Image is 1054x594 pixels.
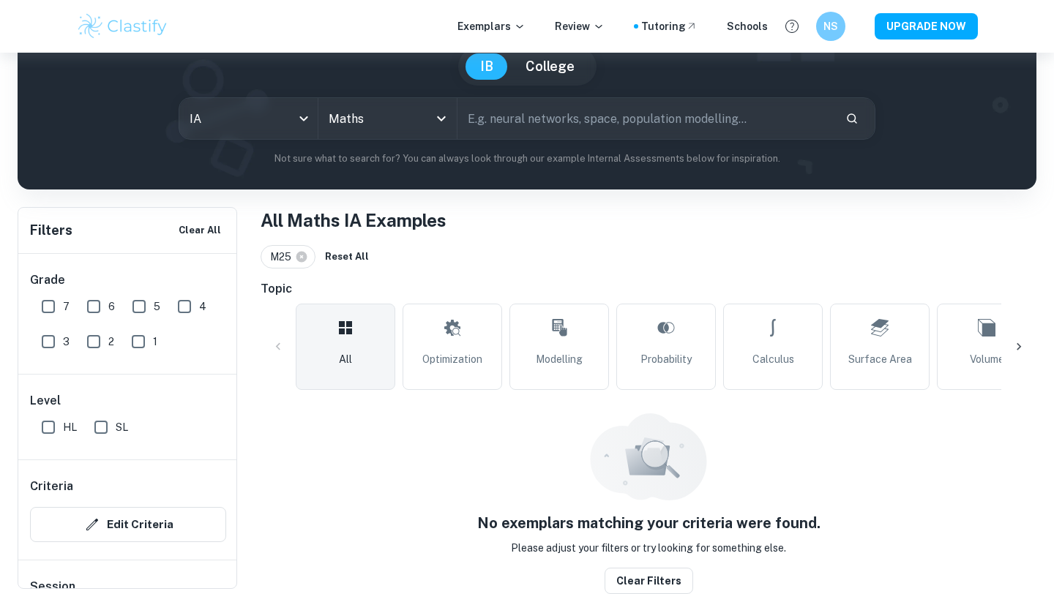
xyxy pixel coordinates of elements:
button: NS [816,12,845,41]
h5: No exemplars matching your criteria were found. [477,512,821,534]
h6: Topic [261,280,1036,298]
span: 2 [108,334,114,350]
span: SL [116,419,128,435]
input: E.g. neural networks, space, population modelling... [457,98,834,139]
h6: Level [30,392,226,410]
img: empty_state_resources.svg [590,413,707,500]
span: 1 [153,334,157,350]
h1: All Maths IA Examples [261,207,1036,233]
p: Not sure what to search for? You can always look through our example Internal Assessments below f... [29,151,1025,166]
h6: Filters [30,220,72,241]
span: Optimization [422,351,482,367]
button: IB [466,53,508,80]
button: College [511,53,589,80]
span: 3 [63,334,70,350]
button: Clear All [175,219,225,241]
span: 6 [108,298,115,315]
button: Open [431,108,452,129]
button: UPGRADE NOW [875,13,978,40]
span: HL [63,419,77,435]
span: 5 [154,298,160,315]
span: 7 [63,298,70,315]
div: IA [179,98,318,139]
img: Clastify logo [76,12,169,41]
span: Surface Area [848,351,912,367]
span: Probability [640,351,692,367]
button: Search [840,106,864,131]
button: Edit Criteria [30,507,226,542]
p: Review [555,18,605,34]
p: Please adjust your filters or try looking for something else. [511,540,786,556]
span: Calculus [752,351,794,367]
h6: NS [823,18,840,34]
h6: Criteria [30,478,73,495]
span: All [339,351,352,367]
span: M25 [270,249,298,265]
button: Clear filters [605,568,693,594]
span: Modelling [536,351,583,367]
div: M25 [261,245,315,268]
h6: Grade [30,271,226,289]
span: Volume [970,351,1004,367]
a: Tutoring [641,18,698,34]
p: Exemplars [457,18,526,34]
span: 4 [199,298,206,315]
button: Reset All [321,246,373,268]
a: Schools [727,18,768,34]
button: Help and Feedback [780,14,804,39]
